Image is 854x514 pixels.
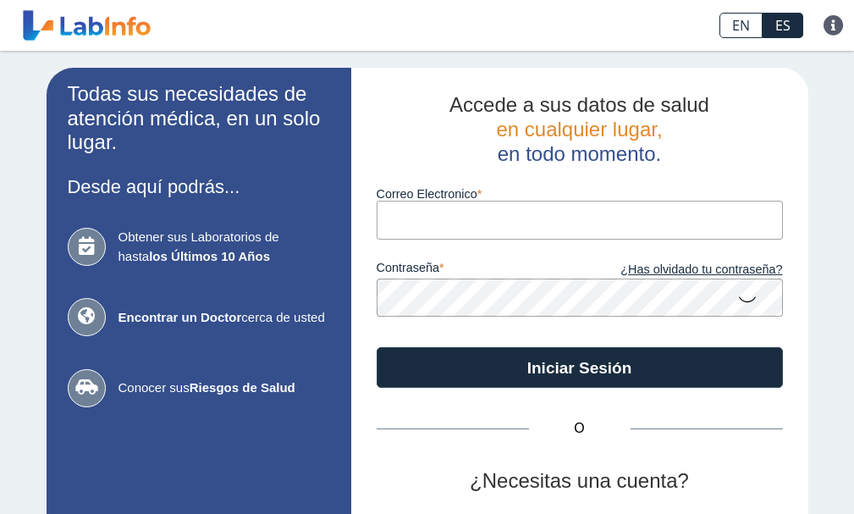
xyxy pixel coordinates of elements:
label: Correo Electronico [377,187,783,201]
b: Riesgos de Salud [190,380,295,395]
a: EN [719,13,763,38]
h2: ¿Necesitas una cuenta? [377,469,783,494]
span: Accede a sus datos de salud [449,93,709,116]
a: ES [763,13,803,38]
label: contraseña [377,261,580,279]
span: Obtener sus Laboratorios de hasta [118,228,330,266]
a: ¿Has olvidado tu contraseña? [580,261,783,279]
h3: Desde aquí podrás... [68,176,330,197]
b: Encontrar un Doctor [118,310,242,324]
span: en todo momento. [498,142,661,165]
span: en cualquier lugar, [496,118,662,141]
button: Iniciar Sesión [377,347,783,388]
span: Conocer sus [118,379,330,398]
span: O [529,418,631,439]
b: los Últimos 10 Años [149,249,270,263]
h2: Todas sus necesidades de atención médica, en un solo lugar. [68,82,330,155]
span: cerca de usted [118,308,330,328]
